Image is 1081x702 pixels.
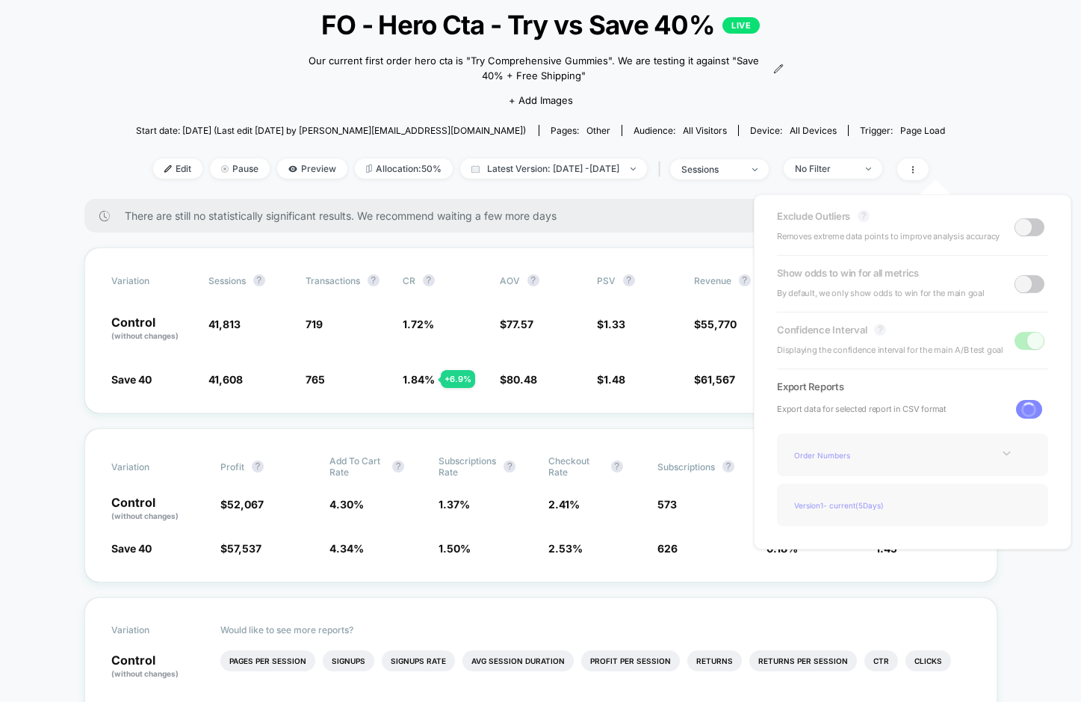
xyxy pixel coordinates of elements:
span: 55,770 [701,318,737,330]
p: Control [111,496,205,522]
button: ? [858,210,870,222]
div: Pages: [551,125,610,136]
span: 2.53 % [548,542,583,555]
img: end [866,167,871,170]
li: Avg Session Duration [462,650,574,671]
span: other [586,125,610,136]
span: There are still no statistically significant results. We recommend waiting a few more days [125,209,967,222]
span: $ [220,542,261,555]
p: Control [111,316,193,342]
span: Device: [738,125,848,136]
span: $ [500,318,533,330]
span: Revenue [694,275,731,286]
span: 4.34 % [329,542,364,555]
div: Trigger: [860,125,945,136]
span: Edit [153,158,202,179]
button: ? [392,461,404,472]
span: Save 40 [111,542,152,555]
span: Preview [277,158,347,179]
span: CR [403,275,415,286]
span: Show odds to win for all metrics [777,267,919,279]
button: ? [623,274,635,286]
span: 80.48 [507,373,537,386]
span: 2.41 % [548,498,580,511]
img: edit [164,165,172,173]
span: 1.37 % [439,498,470,511]
span: 1.48 [604,373,625,386]
li: Clicks [905,650,951,671]
span: Checkout Rate [548,455,604,478]
span: 61,567 [701,373,735,386]
span: 1.33 [604,318,625,330]
span: Displaying the confidence interval for the main A/B test goal [777,343,1003,357]
span: Start date: [DATE] (Last edit [DATE] by [PERSON_NAME][EMAIL_ADDRESS][DOMAIN_NAME]) [136,125,526,136]
div: No Filter [795,163,855,174]
span: 1.84 % [403,373,435,386]
span: | [654,158,670,180]
span: $ [220,498,264,511]
span: Confidence Interval [777,324,867,336]
span: FO - Hero Cta - Try vs Save 40% [176,9,905,40]
span: Page Load [900,125,945,136]
span: Profit [220,461,244,472]
span: (without changes) [111,511,179,520]
span: PSV [597,275,616,286]
span: 1.72 % [403,318,434,330]
span: 41,813 [208,318,241,330]
span: Allocation: 50% [355,158,453,179]
span: Save 40 [111,373,152,386]
li: Returns Per Session [749,650,857,671]
div: Version 1 - current ( 5 Days) [788,495,908,515]
img: calendar [471,165,480,173]
img: rebalance [366,164,372,173]
button: ? [423,274,435,286]
div: Audience: [634,125,727,136]
span: Export data for selected report in CSV format [777,402,947,416]
button: ? [504,461,515,472]
li: Ctr [864,650,898,671]
p: Would like to see more reports? [220,624,970,635]
img: end [631,167,636,170]
li: Returns [687,650,742,671]
button: ? [611,461,623,472]
span: 52,067 [227,498,264,511]
span: Sessions [208,275,246,286]
span: $ [694,373,735,386]
span: Transactions [306,275,360,286]
span: $ [694,318,737,330]
span: $ [597,373,625,386]
p: LIVE [722,17,760,34]
span: Removes extreme data points to improve analysis accuracy [777,230,1000,244]
span: 719 [306,318,323,330]
span: (without changes) [111,331,179,340]
span: Exclude Outliers [777,210,850,222]
span: 1.50 % [439,542,471,555]
span: (without changes) [111,669,179,678]
span: 4.30 % [329,498,364,511]
span: Export Reports [777,381,1048,392]
span: Pause [210,158,270,179]
span: All Visitors [683,125,727,136]
li: Signups [323,650,374,671]
div: Order Numbers [788,445,908,465]
span: Subscriptions Rate [439,455,496,478]
span: 573 [657,498,677,511]
div: sessions [681,164,741,175]
span: Variation [111,455,193,478]
span: 41,608 [208,373,243,386]
span: 765 [306,373,325,386]
span: all devices [790,125,837,136]
span: Variation [111,624,193,635]
span: Add To Cart Rate [329,455,385,478]
span: Our current first order hero cta is "Try Comprehensive Gummies". We are testing it against "Save ... [297,54,769,83]
span: Latest Version: [DATE] - [DATE] [460,158,647,179]
span: AOV [500,275,520,286]
li: Profit Per Session [581,650,680,671]
img: end [221,165,229,173]
li: Signups Rate [382,650,455,671]
button: ? [722,461,734,472]
span: By default, we only show odds to win for the main goal [777,286,985,301]
li: Pages Per Session [220,650,315,671]
span: + Add Images [509,94,573,106]
span: 626 [657,542,678,555]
